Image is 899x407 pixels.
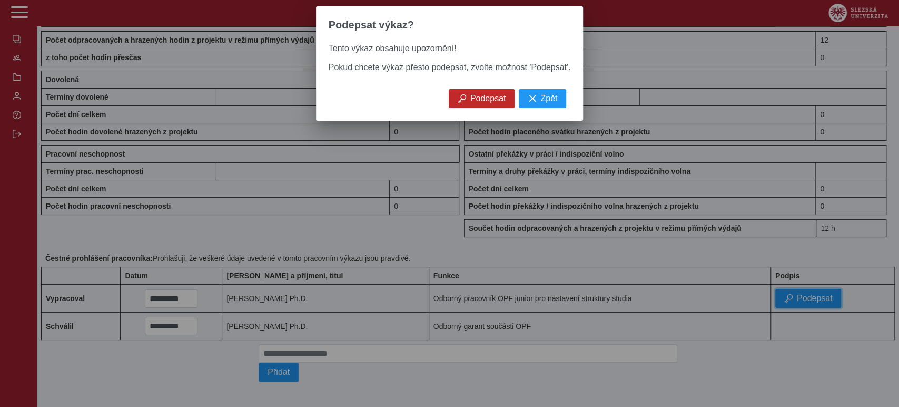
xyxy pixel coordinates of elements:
[449,89,515,108] button: Podepsat
[540,94,557,103] span: Zpět
[329,19,414,31] span: Podepsat výkaz?
[470,94,506,103] span: Podepsat
[329,44,571,72] span: Tento výkaz obsahuje upozornění! Pokud chcete výkaz přesto podepsat, zvolte možnost 'Podepsat'.
[519,89,566,108] button: Zpět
